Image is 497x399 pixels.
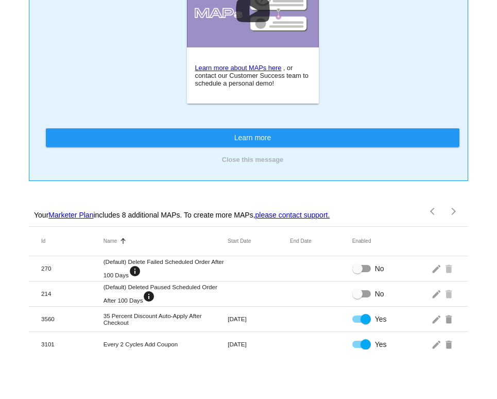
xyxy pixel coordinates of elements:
span: , or contact our Customer Success team to schedule a personal demo! [195,64,309,87]
mat-icon: delete [443,260,456,276]
span: No [375,289,384,299]
button: Change sorting for Id [41,238,45,244]
span: No [375,263,384,274]
button: Previous page [423,201,443,222]
a: Learn more [46,128,459,147]
button: Change sorting for Enabled [352,238,371,244]
button: Next page [443,201,464,222]
p: Your includes 8 additional MAPs. To create more MAPs, [34,211,330,219]
a: Marketer Plan [48,211,93,219]
button: Change sorting for StartDateUtc [228,238,251,244]
mat-icon: edit [431,311,443,327]
mat-cell: (Default) Delete Failed Scheduled Order After 100 Days [104,258,228,278]
mat-cell: 3560 [41,315,104,322]
mat-cell: 3101 [41,341,104,347]
a: please contact support. [255,211,330,219]
span: Yes [375,339,387,350]
mat-cell: (Default) Deleted Paused Scheduled Order After 100 Days [104,284,228,304]
mat-icon: info [143,290,155,303]
button: Change sorting for Name [104,238,117,244]
mat-icon: edit [431,336,443,352]
mat-icon: info [129,265,141,277]
mat-cell: 35 Percent Discount Auto-Apply After Checkout [104,312,228,326]
mat-icon: delete [443,311,456,327]
mat-icon: delete [443,286,456,302]
mat-icon: edit [431,286,443,302]
button: Change sorting for EndDateUtc [290,238,312,244]
span: Learn more [234,134,271,142]
span: Yes [375,314,387,324]
mat-cell: Every 2 Cycles Add Coupon [104,341,228,347]
a: Learn more about MAPs here [195,64,282,72]
mat-icon: edit [431,260,443,276]
button: Close this message [46,155,459,164]
mat-icon: delete [443,336,456,352]
mat-cell: 214 [41,290,104,297]
mat-cell: [DATE] [228,315,290,322]
mat-cell: [DATE] [228,341,290,347]
mat-cell: 270 [41,265,104,272]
